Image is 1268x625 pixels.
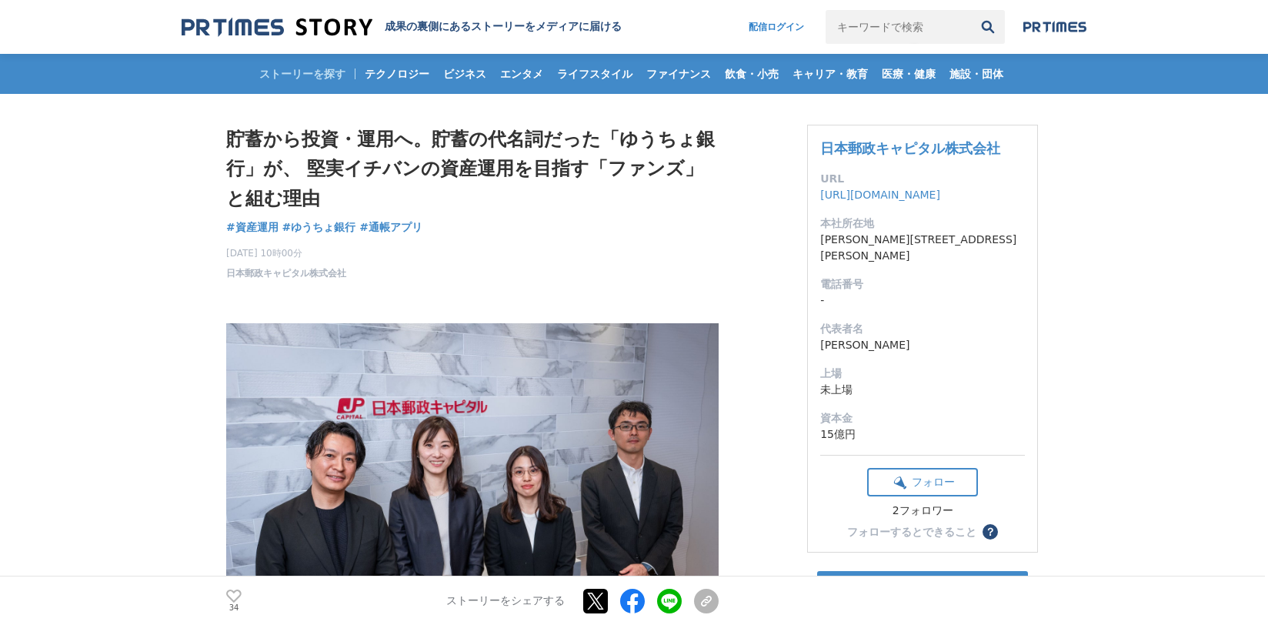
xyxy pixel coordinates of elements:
span: ？ [985,526,996,537]
dd: [PERSON_NAME][STREET_ADDRESS][PERSON_NAME] [820,232,1025,264]
div: 2フォロワー [867,504,978,518]
dd: 15億円 [820,426,1025,443]
dt: 本社所在地 [820,216,1025,232]
p: ストーリーをシェアする [446,594,565,608]
a: 配信ログイン [733,10,819,44]
dt: 資本金 [820,410,1025,426]
a: ストーリー素材ダウンロード [817,571,1028,603]
img: 成果の裏側にあるストーリーをメディアに届ける [182,17,372,38]
div: フォローするとできること [847,526,976,537]
p: 34 [226,604,242,612]
a: 医療・健康 [876,54,942,94]
span: #通帳アプリ [359,220,422,234]
span: ビジネス [437,67,492,81]
a: [URL][DOMAIN_NAME] [820,189,940,201]
a: #資産運用 [226,219,279,236]
dt: 電話番号 [820,276,1025,292]
dt: 代表者名 [820,321,1025,337]
img: prtimes [1023,21,1086,33]
a: 日本郵政キャピタル株式会社 [820,140,1000,156]
button: 検索 [971,10,1005,44]
button: フォロー [867,468,978,496]
h2: 成果の裏側にあるストーリーをメディアに届ける [385,20,622,34]
a: #ゆうちょ銀行 [282,219,356,236]
h1: 貯蓄から投資・運用へ。貯蓄の代名詞だった「ゆうちょ銀行」が、 堅実イチバンの資産運用を目指す「ファンズ」と組む理由 [226,125,719,213]
span: 医療・健康 [876,67,942,81]
dt: URL [820,171,1025,187]
dd: 未上場 [820,382,1025,398]
a: 施設・団体 [943,54,1009,94]
span: 施設・団体 [943,67,1009,81]
a: ビジネス [437,54,492,94]
a: #通帳アプリ [359,219,422,236]
a: エンタメ [494,54,549,94]
a: 日本郵政キャピタル株式会社 [226,266,346,280]
a: 成果の裏側にあるストーリーをメディアに届ける 成果の裏側にあるストーリーをメディアに届ける [182,17,622,38]
span: キャリア・教育 [786,67,874,81]
span: エンタメ [494,67,549,81]
span: #資産運用 [226,220,279,234]
dt: 上場 [820,366,1025,382]
a: テクノロジー [359,54,435,94]
button: ？ [983,524,998,540]
span: 飲食・小売 [719,67,785,81]
a: キャリア・教育 [786,54,874,94]
span: ライフスタイル [551,67,639,81]
dd: [PERSON_NAME] [820,337,1025,353]
span: テクノロジー [359,67,435,81]
span: #ゆうちょ銀行 [282,220,356,234]
a: ライフスタイル [551,54,639,94]
input: キーワードで検索 [826,10,971,44]
span: [DATE] 10時00分 [226,246,346,260]
a: 飲食・小売 [719,54,785,94]
a: ファイナンス [640,54,717,94]
dd: - [820,292,1025,309]
span: ファイナンス [640,67,717,81]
